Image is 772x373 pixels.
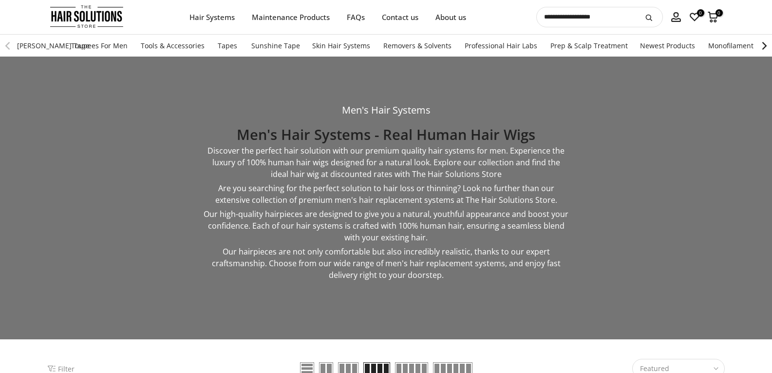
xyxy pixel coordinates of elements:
[215,183,557,205] span: Are you searching for the perfect solution to hair loss or thinning? Look no further than our ext...
[689,12,700,22] a: 0
[755,36,772,56] button: Next
[427,11,474,23] a: About us
[633,35,702,57] a: Newest Products
[244,35,307,57] a: Sunshine Tape
[133,35,212,57] a: Tools & Accessories
[243,11,338,23] a: Maintenance Products
[204,145,569,180] p: Discover the perfect hair solution with our premium quality hair systems for men. Experience the ...
[204,125,569,145] h2: Men's Hair Systems - Real Human Hair Wigs
[373,11,427,23] a: Contact us
[17,35,97,57] a: [PERSON_NAME] Tape
[697,9,704,17] span: 0
[376,35,459,57] a: Removers & Solvents
[204,209,568,243] span: Our high-quality hairpieces are designed to give you a natural, youthful appearance and boost you...
[543,35,635,57] a: Prep & Scalp Treatment
[212,246,561,280] span: Our hairpieces are not only comfortable but also incredibly realistic, thanks to our expert craft...
[708,12,718,22] a: 0
[716,9,723,17] span: 0
[64,35,135,57] a: Toupees For Men
[305,35,377,57] a: Skin Hair Systems
[50,3,123,30] img: The Hair Solutions Store
[457,35,545,57] a: Professional Hair Labs
[181,11,243,23] a: Hair Systems
[338,11,373,23] a: FAQs
[48,105,725,115] h1: Men's Hair Systems
[210,35,245,57] a: Tapes
[640,364,710,373] span: Featured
